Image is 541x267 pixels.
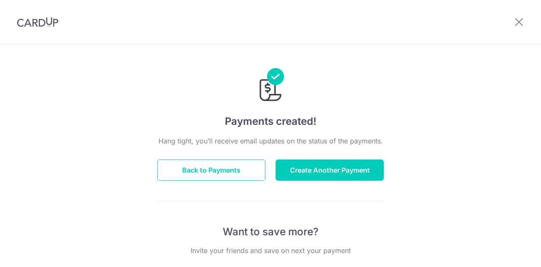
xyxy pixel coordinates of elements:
[257,68,284,104] img: Payments
[276,160,384,181] button: Create Another Payment
[157,160,265,181] button: Back to Payments
[17,17,58,27] img: CardUp
[157,136,384,146] p: Hang tight, you’ll receive email updates on the status of the payments.
[157,245,384,256] p: Invite your friends and save on next your payment
[157,225,384,239] p: Want to save more?
[157,114,384,129] h4: Payments created!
